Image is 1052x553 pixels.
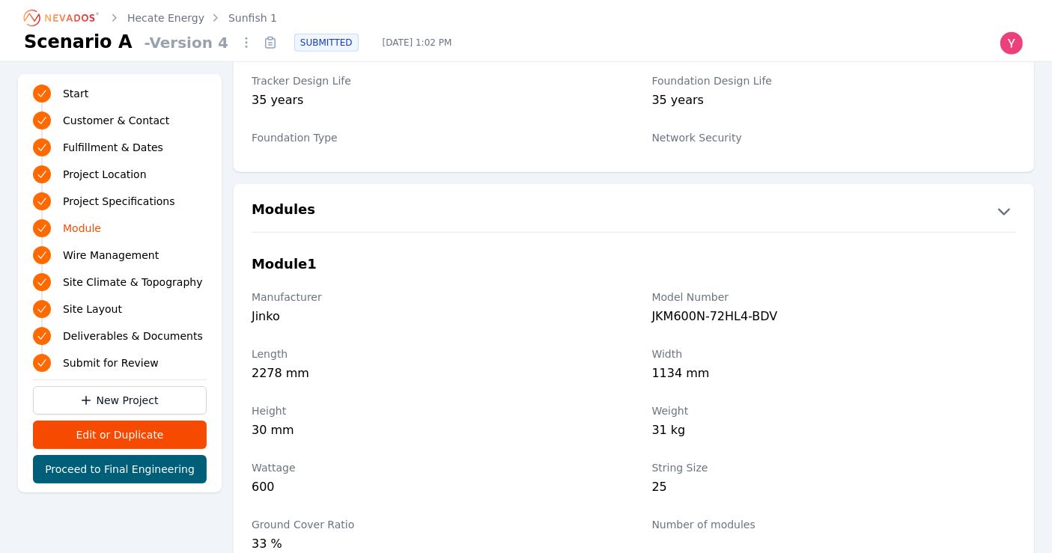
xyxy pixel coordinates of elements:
[252,91,616,112] div: 35 years
[63,113,169,128] span: Customer & Contact
[652,73,1017,88] label: Foundation Design Life
[63,302,122,317] span: Site Layout
[33,455,207,483] button: Proceed to Final Engineering
[252,421,616,442] div: 30 mm
[652,478,1017,499] div: 25
[228,10,277,25] a: Sunfish 1
[127,10,204,25] a: Hecate Energy
[252,478,616,499] div: 600
[252,364,616,385] div: 2278 mm
[1000,31,1024,55] img: Yoni Bennett
[24,30,133,54] h1: Scenario A
[652,421,1017,442] div: 31 kg
[252,308,616,329] div: Jinko
[252,403,616,418] label: Height
[63,248,159,263] span: Wire Management
[252,460,616,475] label: Wattage
[252,517,616,532] label: Ground Cover Ratio
[652,460,1017,475] label: String Size
[252,290,616,305] label: Manufacturer
[33,421,207,449] button: Edit or Duplicate
[652,364,1017,385] div: 1134 mm
[63,355,159,370] span: Submit for Review
[652,403,1017,418] label: Weight
[33,83,207,373] nav: Progress
[63,221,101,236] span: Module
[63,275,202,290] span: Site Climate & Topography
[33,386,207,415] a: New Project
[252,73,616,88] label: Tracker Design Life
[652,91,1017,112] div: 35 years
[252,346,616,361] label: Length
[139,32,234,53] span: - Version 4
[652,308,1017,329] div: JKM600N-72HL4-BDV
[252,130,616,145] label: Foundation Type
[24,6,277,30] nav: Breadcrumb
[63,86,88,101] span: Start
[63,167,147,182] span: Project Location
[652,290,1017,305] label: Model Number
[652,346,1017,361] label: Width
[63,140,163,155] span: Fulfillment & Dates
[252,254,317,275] h3: Module 1
[63,329,203,343] span: Deliverables & Documents
[652,130,1017,145] label: Network Security
[252,199,315,223] h2: Modules
[371,37,464,49] span: [DATE] 1:02 PM
[652,517,1017,532] label: Number of modules
[63,194,175,209] span: Project Specifications
[294,34,359,52] div: SUBMITTED
[234,199,1034,223] button: Modules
